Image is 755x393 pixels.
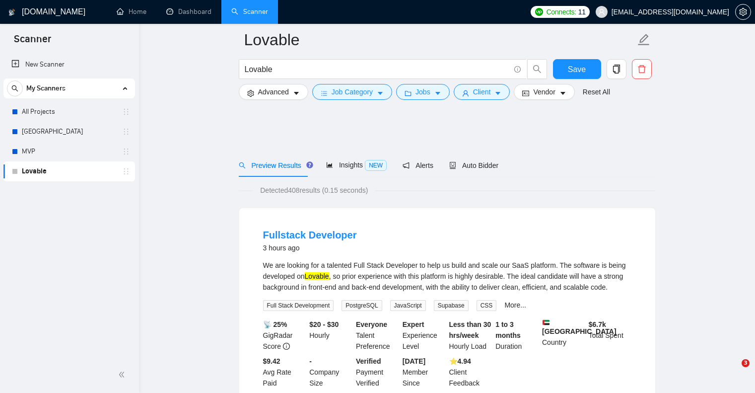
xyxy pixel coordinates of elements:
span: Vendor [533,86,555,97]
a: New Scanner [11,55,127,75]
a: All Projects [22,102,116,122]
b: ⭐️ 4.94 [449,357,471,365]
b: [GEOGRAPHIC_DATA] [542,319,617,335]
div: Payment Verified [354,356,401,389]
a: More... [504,301,526,309]
button: Save [553,59,601,79]
div: Company Size [307,356,354,389]
div: Talent Preference [354,319,401,352]
a: setting [735,8,751,16]
span: 3 [742,359,750,367]
span: caret-down [377,89,384,97]
div: GigRadar Score [261,319,308,352]
span: CSS [477,300,497,311]
div: Country [540,319,587,352]
span: NEW [365,160,387,171]
span: delete [632,65,651,74]
b: $20 - $30 [309,320,339,328]
div: 3 hours ago [263,242,357,254]
span: bars [321,89,328,97]
span: setting [247,89,254,97]
a: homeHome [117,7,146,16]
a: Reset All [583,86,610,97]
span: PostgreSQL [342,300,382,311]
span: caret-down [494,89,501,97]
span: caret-down [559,89,566,97]
iframe: To enrich screen reader interactions, please activate Accessibility in Grammarly extension settings [721,359,745,383]
span: Insights [326,161,387,169]
span: notification [403,162,410,169]
input: Scanner name... [244,27,635,52]
a: Lovable [22,161,116,181]
li: New Scanner [3,55,135,75]
div: Member Since [401,356,447,389]
span: user [598,8,605,15]
span: Full Stack Development [263,300,334,311]
a: MVP [22,142,116,161]
span: Detected 408 results (0.15 seconds) [253,185,375,196]
span: robot [449,162,456,169]
div: Hourly [307,319,354,352]
span: idcard [522,89,529,97]
button: search [527,59,547,79]
img: upwork-logo.png [535,8,543,16]
span: Auto Bidder [449,161,498,169]
span: Jobs [415,86,430,97]
button: folderJobscaret-down [396,84,450,100]
span: Job Category [332,86,373,97]
b: Expert [403,320,424,328]
span: Scanner [6,32,59,53]
span: holder [122,108,130,116]
span: My Scanners [26,79,66,98]
span: search [7,85,22,92]
span: double-left [118,370,128,380]
span: caret-down [434,89,441,97]
mark: Lovable [305,272,329,280]
button: idcardVendorcaret-down [514,84,574,100]
span: edit [637,33,650,46]
span: info-circle [514,66,521,73]
button: search [7,80,23,96]
b: 1 to 3 months [495,320,521,339]
span: info-circle [283,343,290,350]
button: barsJob Categorycaret-down [312,84,392,100]
div: Total Spent [587,319,633,352]
a: dashboardDashboard [166,7,211,16]
span: area-chart [326,161,333,168]
a: searchScanner [231,7,268,16]
b: $ 6.7k [589,320,606,328]
button: copy [607,59,626,79]
span: search [239,162,246,169]
span: copy [607,65,626,74]
div: Client Feedback [447,356,494,389]
img: 🇦🇪 [543,319,549,326]
div: Avg Rate Paid [261,356,308,389]
span: Preview Results [239,161,310,169]
b: Verified [356,357,381,365]
div: Experience Level [401,319,447,352]
span: JavaScript [390,300,426,311]
button: userClientcaret-down [454,84,510,100]
span: caret-down [293,89,300,97]
b: 📡 25% [263,320,287,328]
b: [DATE] [403,357,425,365]
button: delete [632,59,652,79]
button: setting [735,4,751,20]
input: Search Freelance Jobs... [245,63,510,76]
li: My Scanners [3,79,135,181]
span: Client [473,86,491,97]
div: Tooltip anchor [305,160,314,169]
b: $9.42 [263,357,280,365]
span: Advanced [258,86,289,97]
b: - [309,357,312,365]
span: folder [405,89,412,97]
div: Hourly Load [447,319,494,352]
b: Everyone [356,320,387,328]
span: 11 [578,6,586,17]
span: holder [122,148,130,156]
div: Duration [493,319,540,352]
span: holder [122,128,130,136]
a: Fullstack Developer [263,230,357,240]
span: Alerts [403,161,433,169]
